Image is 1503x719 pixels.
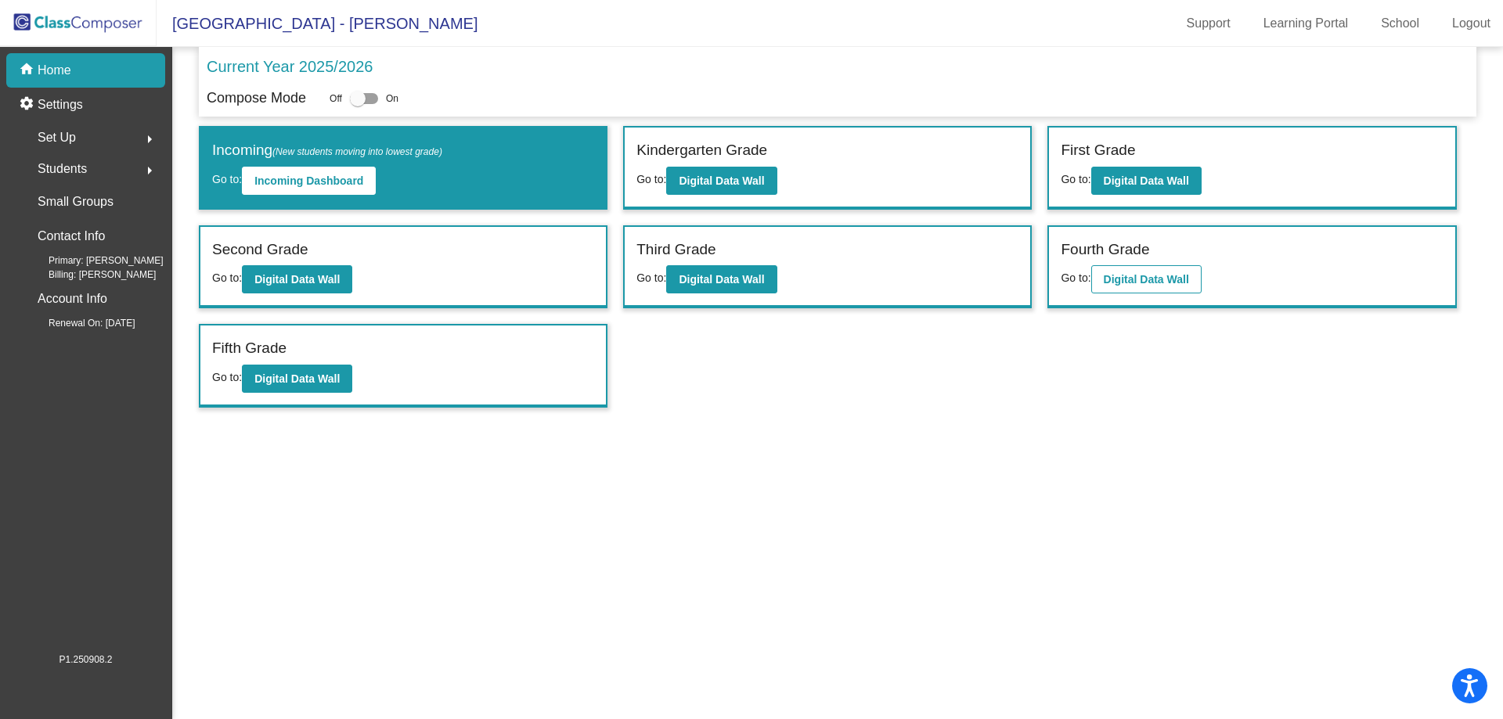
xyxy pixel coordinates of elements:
button: Incoming Dashboard [242,167,376,195]
label: Second Grade [212,239,308,261]
b: Incoming Dashboard [254,174,363,187]
b: Digital Data Wall [679,273,764,286]
p: Compose Mode [207,88,306,109]
span: Go to: [636,271,666,284]
label: Fourth Grade [1061,239,1149,261]
mat-icon: arrow_right [140,130,159,149]
button: Digital Data Wall [666,167,777,195]
label: First Grade [1061,139,1135,162]
p: Home [38,61,71,80]
mat-icon: settings [19,95,38,114]
label: Third Grade [636,239,715,261]
span: Set Up [38,127,76,149]
span: Go to: [636,173,666,185]
span: (New students moving into lowest grade) [272,146,442,157]
a: Support [1174,11,1243,36]
button: Digital Data Wall [242,265,352,293]
mat-icon: home [19,61,38,80]
b: Digital Data Wall [1104,273,1189,286]
b: Digital Data Wall [679,174,764,187]
button: Digital Data Wall [1091,167,1202,195]
b: Digital Data Wall [1104,174,1189,187]
a: Learning Portal [1251,11,1361,36]
span: Billing: [PERSON_NAME] [23,268,156,282]
p: Current Year 2025/2026 [207,55,373,78]
span: Renewal On: [DATE] [23,316,135,330]
label: Fifth Grade [212,337,287,360]
p: Account Info [38,288,107,310]
span: Primary: [PERSON_NAME] [23,253,164,268]
b: Digital Data Wall [254,372,340,385]
span: [GEOGRAPHIC_DATA] - [PERSON_NAME] [157,11,478,36]
label: Incoming [212,139,442,162]
label: Kindergarten Grade [636,139,767,162]
b: Digital Data Wall [254,273,340,286]
span: Off [330,92,342,106]
span: Students [38,158,87,180]
span: Go to: [212,173,242,185]
mat-icon: arrow_right [140,161,159,180]
span: Go to: [212,271,242,284]
button: Digital Data Wall [242,365,352,393]
p: Contact Info [38,225,105,247]
button: Digital Data Wall [1091,265,1202,293]
span: Go to: [212,371,242,383]
p: Settings [38,95,83,114]
span: On [386,92,398,106]
a: Logout [1440,11,1503,36]
a: School [1368,11,1432,36]
p: Small Groups [38,191,114,213]
button: Digital Data Wall [666,265,777,293]
span: Go to: [1061,173,1090,185]
span: Go to: [1061,271,1090,284]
